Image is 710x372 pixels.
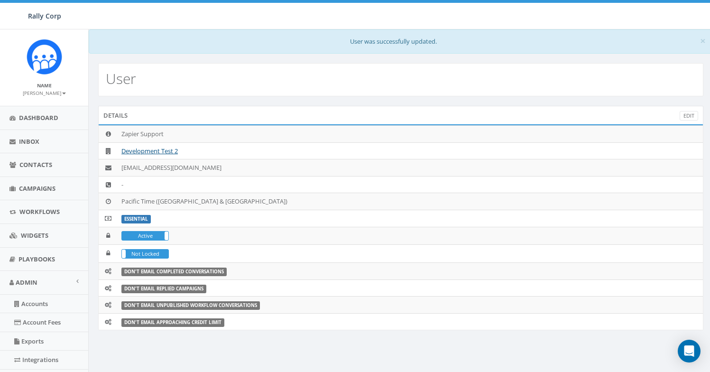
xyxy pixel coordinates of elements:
[19,184,55,193] span: Campaigns
[122,250,168,259] label: Not Locked
[37,82,52,89] small: Name
[118,193,703,210] td: Pacific Time ([GEOGRAPHIC_DATA] & [GEOGRAPHIC_DATA])
[121,215,151,223] label: ESSENTIAL
[23,90,66,96] small: [PERSON_NAME]
[19,160,52,169] span: Contacts
[121,249,169,259] div: LockedNot Locked
[118,159,703,177] td: [EMAIL_ADDRESS][DOMAIN_NAME]
[678,340,701,363] div: Open Intercom Messenger
[121,285,206,293] label: Don't Email Replied Campaigns
[700,34,706,47] span: ×
[21,231,48,240] span: Widgets
[121,268,227,276] label: Don't Email Completed Conversations
[23,88,66,97] a: [PERSON_NAME]
[19,207,60,216] span: Workflows
[16,278,37,287] span: Admin
[121,231,169,241] div: ActiveIn Active
[680,111,698,121] a: Edit
[118,126,703,143] td: Zapier Support
[122,232,168,241] label: Active
[19,137,39,146] span: Inbox
[98,106,703,125] div: Details
[19,113,58,122] span: Dashboard
[700,36,706,46] button: Close
[118,176,703,193] td: -
[27,39,62,74] img: Icon_1.png
[28,11,61,20] span: Rally Corp
[121,318,224,327] label: Don't Email Approaching Credit Limit
[18,255,55,263] span: Playbooks
[121,147,178,155] a: Development Test 2
[121,301,260,310] label: Don't Email Unpublished Workflow Conversations
[106,71,136,86] h2: User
